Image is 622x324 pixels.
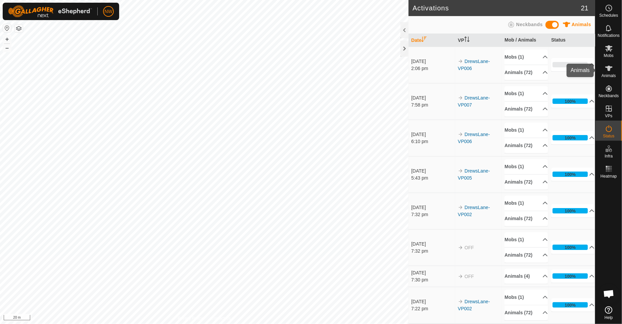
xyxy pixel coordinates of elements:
[458,59,490,71] a: DrewsLane-VP006
[178,315,203,321] a: Privacy Policy
[505,123,548,138] p-accordion-header: Mobs (1)
[505,211,548,226] p-accordion-header: Animals (72)
[553,245,588,250] div: 100%
[565,135,576,141] div: 100%
[502,34,548,47] th: Mob / Animals
[465,274,474,279] span: OFF
[8,5,92,17] img: Gallagher Logo
[411,204,454,211] div: [DATE]
[458,168,490,181] a: DrewsLane-VP005
[551,204,594,217] p-accordion-header: 100%
[411,58,454,65] div: [DATE]
[411,241,454,248] div: [DATE]
[505,65,548,80] p-accordion-header: Animals (72)
[409,34,455,47] th: Date
[458,59,463,64] img: arrow
[505,159,548,174] p-accordion-header: Mobs (1)
[411,305,454,312] div: 7:22 pm
[505,196,548,211] p-accordion-header: Mobs (1)
[601,174,617,178] span: Heatmap
[565,171,576,178] div: 100%
[553,62,588,67] div: 0%
[602,74,616,78] span: Animals
[465,245,474,250] span: OFF
[551,94,594,108] p-accordion-header: 100%
[581,3,588,13] span: 21
[411,269,454,276] div: [DATE]
[458,168,463,174] img: arrow
[411,276,454,283] div: 7:30 pm
[516,22,543,27] span: Neckbands
[15,24,23,33] button: Map Layers
[548,34,595,47] th: Status
[553,302,588,308] div: 100%
[211,315,231,321] a: Contact Us
[411,65,454,72] div: 2:06 pm
[505,175,548,190] p-accordion-header: Animals (72)
[565,273,576,279] div: 100%
[551,298,594,312] p-accordion-header: 100%
[458,205,490,217] a: DrewsLane-VP002
[464,38,470,43] p-sorticon: Activate to sort
[458,132,490,144] a: DrewsLane-VP006
[505,269,548,284] p-accordion-header: Animals (4)
[605,114,612,118] span: VPs
[565,98,576,105] div: 100%
[565,208,576,214] div: 100%
[599,13,618,17] span: Schedules
[458,205,463,210] img: arrow
[595,304,622,322] a: Help
[505,102,548,117] p-accordion-header: Animals (72)
[599,284,619,304] div: Open chat
[553,135,588,140] div: 100%
[604,54,614,58] span: Mobs
[551,131,594,144] p-accordion-header: 100%
[605,154,613,158] span: Infra
[3,24,11,32] button: Reset Map
[505,305,548,320] p-accordion-header: Animals (72)
[505,50,548,65] p-accordion-header: Mobs (1)
[104,8,112,15] span: NW
[458,299,463,304] img: arrow
[551,269,594,283] p-accordion-header: 100%
[505,232,548,247] p-accordion-header: Mobs (1)
[411,102,454,109] div: 7:58 pm
[599,94,619,98] span: Neckbands
[572,22,591,27] span: Animals
[411,131,454,138] div: [DATE]
[413,4,581,12] h2: Activations
[505,248,548,263] p-accordion-header: Animals (72)
[603,134,614,138] span: Status
[411,248,454,255] div: 7:32 pm
[551,241,594,254] p-accordion-header: 100%
[565,244,576,251] div: 100%
[553,273,588,279] div: 100%
[505,138,548,153] p-accordion-header: Animals (72)
[3,44,11,52] button: –
[411,138,454,145] div: 6:10 pm
[455,34,502,47] th: VP
[505,290,548,305] p-accordion-header: Mobs (1)
[605,316,613,320] span: Help
[458,132,463,137] img: arrow
[3,35,11,43] button: +
[565,302,576,308] div: 100%
[411,94,454,102] div: [DATE]
[553,208,588,213] div: 100%
[505,86,548,101] p-accordion-header: Mobs (1)
[411,175,454,182] div: 5:43 pm
[458,95,463,101] img: arrow
[421,38,427,43] p-sorticon: Activate to sort
[598,34,620,38] span: Notifications
[553,172,588,177] div: 100%
[553,99,588,104] div: 100%
[411,211,454,218] div: 7:32 pm
[458,299,490,311] a: DrewsLane-VP002
[551,168,594,181] p-accordion-header: 100%
[458,274,463,279] img: arrow
[458,95,490,108] a: DrewsLane-VP007
[458,245,463,250] img: arrow
[551,58,594,71] p-accordion-header: 0%
[411,298,454,305] div: [DATE]
[411,168,454,175] div: [DATE]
